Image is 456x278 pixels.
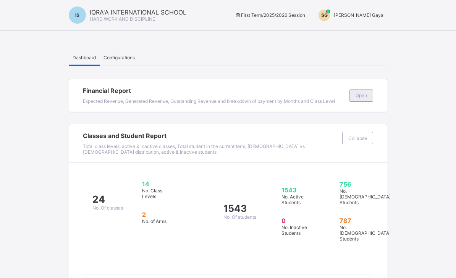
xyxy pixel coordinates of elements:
[75,12,79,18] span: IS
[142,180,175,188] span: 14
[142,218,167,224] span: No. of Arms
[83,132,338,140] span: Classes and Student Report
[340,217,373,224] span: 787
[83,87,346,94] span: Financial Report
[83,143,305,155] span: Total class levels, active & inactive classes, Total student in the current term, [DEMOGRAPHIC_DA...
[142,211,175,218] span: 2
[142,188,162,199] span: No. Class Levels
[234,12,305,18] span: session/term information
[73,55,96,60] span: Dashboard
[103,55,135,60] span: Configurations
[281,186,315,194] span: 1543
[92,205,123,211] span: No. Of classes
[223,214,256,220] span: No. Of students
[340,224,391,242] span: No. [DEMOGRAPHIC_DATA] Students
[90,16,155,22] span: HARD WORK AND DISCIPLINE
[92,193,123,205] span: 24
[90,8,186,16] span: IQRA'A INTERNATIONAL SCHOOL
[281,194,304,205] span: No. Active Students
[356,93,367,98] span: Open
[340,180,373,188] span: 756
[321,12,328,18] span: SG
[334,12,383,18] span: [PERSON_NAME] Gaya
[83,98,335,104] span: Expected Revenue, Generated Revenue, Outstanding Revenue and breakdown of payment by Months and C...
[281,217,315,224] span: 0
[223,203,256,214] span: 1543
[348,135,367,141] span: Collapse
[281,224,307,236] span: No. Inactive Students
[340,188,391,205] span: No. [DEMOGRAPHIC_DATA] Students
